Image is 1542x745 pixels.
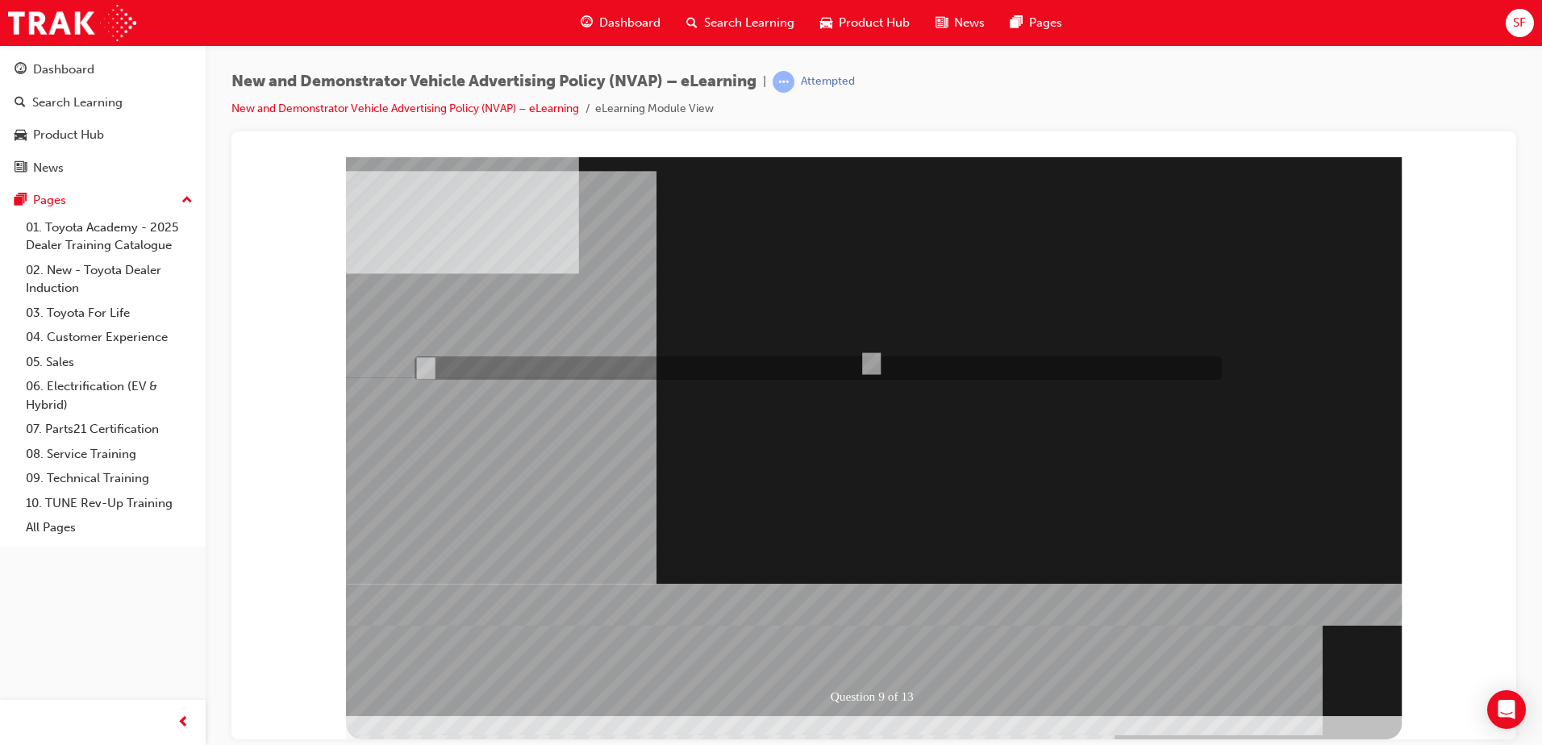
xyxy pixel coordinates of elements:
span: search-icon [15,96,26,110]
a: New and Demonstrator Vehicle Advertising Policy (NVAP) – eLearning [231,102,579,115]
span: New and Demonstrator Vehicle Advertising Policy (NVAP) – eLearning [231,73,756,91]
a: search-iconSearch Learning [673,6,807,40]
li: eLearning Module View [595,100,714,119]
span: up-icon [181,190,193,211]
div: Attempted [801,74,855,89]
img: Trak [8,5,136,41]
a: 03. Toyota For Life [19,301,199,326]
span: Dashboard [599,14,661,32]
button: DashboardSearch LearningProduct HubNews [6,52,199,185]
span: SF [1513,14,1526,32]
div: Product Hub [33,126,104,144]
a: Dashboard [6,55,199,85]
span: prev-icon [177,713,190,733]
div: Open Intercom Messenger [1487,690,1526,729]
span: Product Hub [839,14,910,32]
span: | [763,73,766,91]
div: Dashboard [33,60,94,79]
span: pages-icon [15,194,27,208]
span: car-icon [15,128,27,143]
span: news-icon [15,161,27,176]
button: Pages [6,185,199,215]
a: All Pages [19,515,199,540]
div: Pages [33,191,66,210]
a: 08. Service Training [19,442,199,467]
a: 07. Parts21 Certification [19,417,199,442]
span: car-icon [820,13,832,33]
a: Product Hub [6,120,199,150]
span: learningRecordVerb_ATTEMPT-icon [773,71,794,93]
span: pages-icon [1011,13,1023,33]
a: pages-iconPages [998,6,1075,40]
a: 09. Technical Training [19,466,199,491]
a: 01. Toyota Academy - 2025 Dealer Training Catalogue [19,215,199,258]
span: search-icon [686,13,698,33]
a: 02. New - Toyota Dealer Induction [19,258,199,301]
a: news-iconNews [923,6,998,40]
a: 06. Electrification (EV & Hybrid) [19,374,199,417]
a: 05. Sales [19,350,199,375]
div: News [33,159,64,177]
span: Pages [1029,14,1062,32]
a: Search Learning [6,88,199,118]
a: car-iconProduct Hub [807,6,923,40]
a: 10. TUNE Rev-Up Training [19,491,199,516]
button: SF [1506,9,1534,37]
span: guage-icon [581,13,593,33]
a: guage-iconDashboard [568,6,673,40]
span: guage-icon [15,63,27,77]
div: Question 9 of 13 [584,528,694,551]
a: 04. Customer Experience [19,325,199,350]
span: news-icon [936,13,948,33]
a: News [6,153,199,183]
span: News [954,14,985,32]
span: Search Learning [704,14,794,32]
div: Search Learning [32,94,123,112]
